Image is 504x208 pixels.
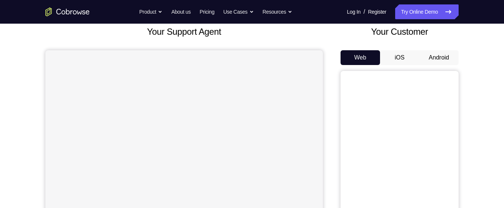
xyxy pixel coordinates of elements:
[363,7,365,16] span: /
[200,4,214,19] a: Pricing
[347,4,360,19] a: Log In
[263,4,293,19] button: Resources
[45,25,323,38] h2: Your Support Agent
[395,4,459,19] a: Try Online Demo
[380,50,420,65] button: iOS
[45,7,90,16] a: Go to the home page
[223,4,253,19] button: Use Cases
[368,4,386,19] a: Register
[139,4,163,19] button: Product
[419,50,459,65] button: Android
[341,50,380,65] button: Web
[341,25,459,38] h2: Your Customer
[171,4,190,19] a: About us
